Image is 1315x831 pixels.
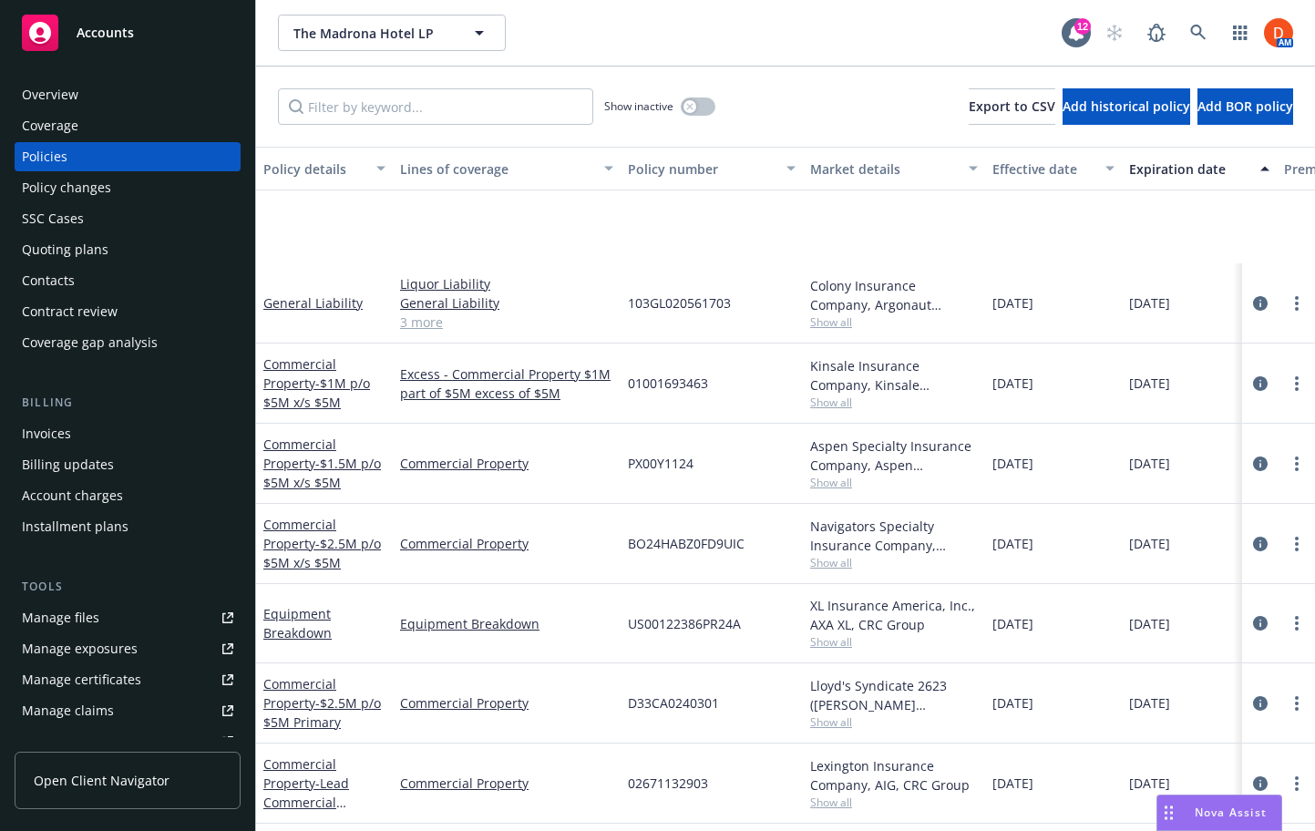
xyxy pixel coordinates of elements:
[22,266,75,295] div: Contacts
[15,235,241,264] a: Quoting plans
[278,88,593,125] input: Filter by keyword...
[22,80,78,109] div: Overview
[263,675,381,731] a: Commercial Property
[992,614,1033,633] span: [DATE]
[22,328,158,357] div: Coverage gap analysis
[628,693,719,713] span: D33CA0240301
[1129,693,1170,713] span: [DATE]
[393,147,621,190] button: Lines of coverage
[1249,292,1271,314] a: circleInformation
[263,159,365,179] div: Policy details
[1129,774,1170,793] span: [DATE]
[22,419,71,448] div: Invoices
[810,436,978,475] div: Aspen Specialty Insurance Company, Aspen Insurance, CRC Group
[15,111,241,140] a: Coverage
[293,24,451,43] span: The Madrona Hotel LP
[22,235,108,264] div: Quoting plans
[992,374,1033,393] span: [DATE]
[992,293,1033,313] span: [DATE]
[256,147,393,190] button: Policy details
[810,159,958,179] div: Market details
[15,7,241,58] a: Accounts
[810,314,978,330] span: Show all
[1249,373,1271,395] a: circleInformation
[1197,88,1293,125] button: Add BOR policy
[22,512,128,541] div: Installment plans
[1122,147,1277,190] button: Expiration date
[400,693,613,713] a: Commercial Property
[1156,795,1282,831] button: Nova Assist
[1129,614,1170,633] span: [DATE]
[263,294,363,312] a: General Liability
[22,481,123,510] div: Account charges
[803,147,985,190] button: Market details
[15,634,241,663] a: Manage exposures
[810,714,978,730] span: Show all
[621,147,803,190] button: Policy number
[1222,15,1258,51] a: Switch app
[1096,15,1133,51] a: Start snowing
[810,676,978,714] div: Lloyd's Syndicate 2623 ([PERSON_NAME] [PERSON_NAME] Limited), [PERSON_NAME] Group, CRC Group
[1074,18,1091,35] div: 12
[278,15,506,51] button: The Madrona Hotel LP
[628,774,708,793] span: 02671132903
[263,535,381,571] span: - $2.5M p/o $5M x/s $5M
[992,534,1033,553] span: [DATE]
[1195,805,1267,820] span: Nova Assist
[1129,534,1170,553] span: [DATE]
[810,517,978,555] div: Navigators Specialty Insurance Company, Hartford Insurance Group, CRC Group
[1286,612,1308,634] a: more
[22,450,114,479] div: Billing updates
[1249,692,1271,714] a: circleInformation
[1286,692,1308,714] a: more
[1286,292,1308,314] a: more
[628,374,708,393] span: 01001693463
[628,159,776,179] div: Policy number
[1249,612,1271,634] a: circleInformation
[400,774,613,793] a: Commercial Property
[1286,373,1308,395] a: more
[1264,18,1293,47] img: photo
[400,614,613,633] a: Equipment Breakdown
[992,693,1033,713] span: [DATE]
[263,374,370,411] span: - $1M p/o $5M x/s $5M
[992,159,1094,179] div: Effective date
[1063,88,1190,125] button: Add historical policy
[1197,97,1293,115] span: Add BOR policy
[400,313,613,332] a: 3 more
[22,204,84,233] div: SSC Cases
[810,276,978,314] div: Colony Insurance Company, Argonaut Insurance Company (Argo), CRC Group
[400,293,613,313] a: General Liability
[1286,773,1308,795] a: more
[400,364,613,403] a: Excess - Commercial Property $1M part of $5M excess of $5M
[15,727,241,756] a: Manage BORs
[22,634,138,663] div: Manage exposures
[400,454,613,473] a: Commercial Property
[15,80,241,109] a: Overview
[22,173,111,202] div: Policy changes
[34,771,170,790] span: Open Client Navigator
[22,142,67,171] div: Policies
[969,88,1055,125] button: Export to CSV
[628,454,693,473] span: PX00Y1124
[810,395,978,410] span: Show all
[15,142,241,171] a: Policies
[810,596,978,634] div: XL Insurance America, Inc., AXA XL, CRC Group
[22,111,78,140] div: Coverage
[77,26,134,40] span: Accounts
[15,266,241,295] a: Contacts
[1249,453,1271,475] a: circleInformation
[992,454,1033,473] span: [DATE]
[263,516,381,571] a: Commercial Property
[400,274,613,293] a: Liquor Liability
[15,512,241,541] a: Installment plans
[263,355,370,411] a: Commercial Property
[263,455,381,491] span: - $1.5M p/o $5M x/s $5M
[15,173,241,202] a: Policy changes
[1129,374,1170,393] span: [DATE]
[810,756,978,795] div: Lexington Insurance Company, AIG, CRC Group
[1138,15,1175,51] a: Report a Bug
[22,727,108,756] div: Manage BORs
[400,159,593,179] div: Lines of coverage
[1249,533,1271,555] a: circleInformation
